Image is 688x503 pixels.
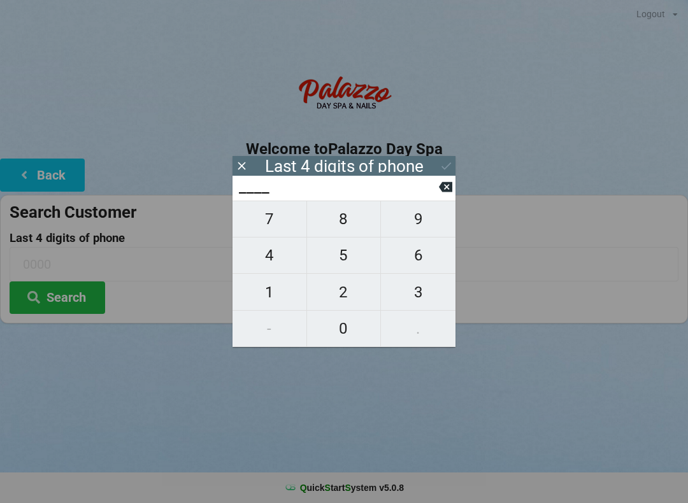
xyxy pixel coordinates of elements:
span: 3 [381,279,455,306]
span: 4 [233,242,306,269]
span: 5 [307,242,381,269]
span: 6 [381,242,455,269]
span: 9 [381,206,455,232]
button: 1 [233,274,307,310]
button: 4 [233,237,307,274]
button: 7 [233,201,307,237]
span: 2 [307,279,381,306]
span: 8 [307,206,381,232]
button: 2 [307,274,382,310]
button: 8 [307,201,382,237]
button: 9 [381,201,455,237]
div: Last 4 digits of phone [265,160,424,173]
button: 5 [307,237,382,274]
button: 3 [381,274,455,310]
button: 0 [307,311,382,347]
span: 0 [307,315,381,342]
span: 7 [233,206,306,232]
span: 1 [233,279,306,306]
button: 6 [381,237,455,274]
